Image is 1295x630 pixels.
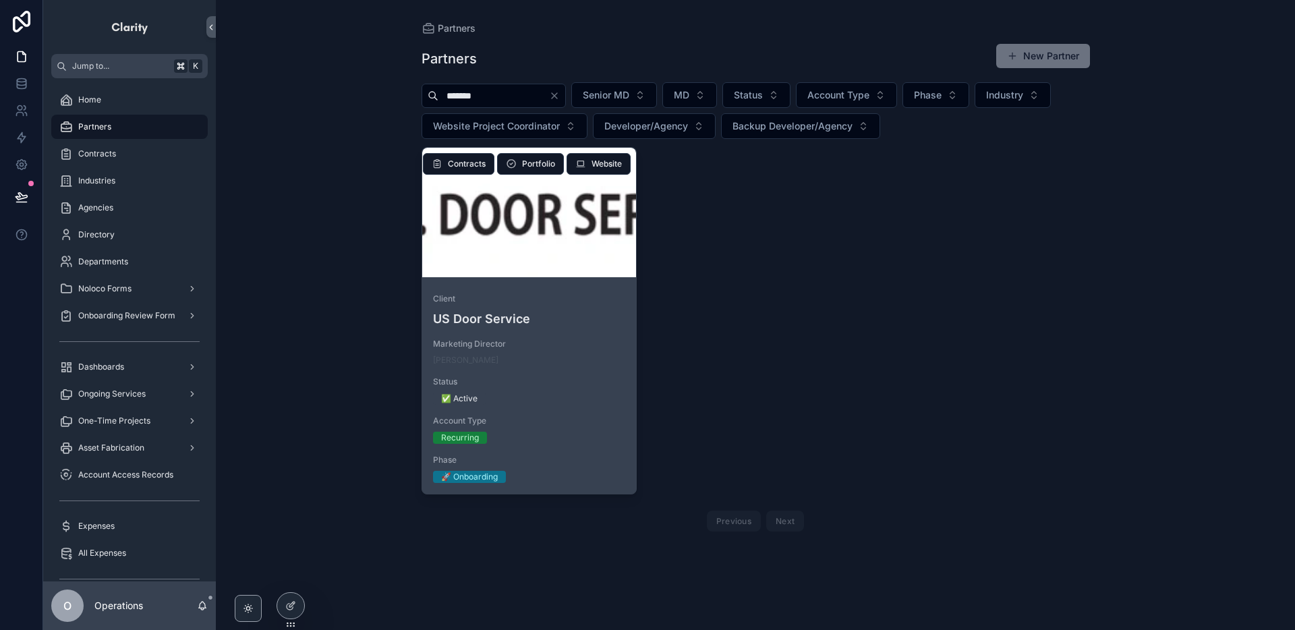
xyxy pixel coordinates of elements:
span: Ongoing Services [78,389,146,399]
a: [PERSON_NAME] [433,355,498,366]
button: New Partner [996,44,1090,68]
span: Industries [78,175,115,186]
div: Recurring [441,432,479,444]
span: MD [674,88,689,102]
span: Backup Developer/Agency [732,119,853,133]
span: Partners [78,121,111,132]
button: Select Button [571,82,657,108]
span: Status [433,376,626,387]
a: Directory [51,223,208,247]
span: Onboarding Review Form [78,310,175,321]
span: Phase [433,455,626,465]
span: Directory [78,229,115,240]
a: Agencies [51,196,208,220]
div: 🚀 Onboarding [441,471,498,483]
a: Expenses [51,514,208,538]
a: Partners [422,22,476,35]
span: Account Type [433,416,626,426]
button: Jump to...K [51,54,208,78]
button: Select Button [902,82,969,108]
button: Select Button [662,82,717,108]
button: Website [567,153,631,175]
span: Developer/Agency [604,119,688,133]
p: Operations [94,599,143,612]
a: Noloco Forms [51,277,208,301]
span: Noloco Forms [78,283,132,294]
span: Contracts [448,159,486,169]
span: Departments [78,256,128,267]
span: Expenses [78,521,115,532]
a: All Expenses [51,541,208,565]
a: Departments [51,250,208,274]
span: Client [433,293,626,304]
a: ClientUS Door ServiceMarketing Director[PERSON_NAME]Status✅ ActiveAccount TypeRecurringPhase🚀 Onb... [422,147,637,494]
span: Industry [986,88,1023,102]
button: Select Button [721,113,880,139]
button: Portfolio [497,153,564,175]
span: Website [592,159,622,169]
img: App logo [111,16,149,38]
button: Clear [549,90,565,101]
button: Select Button [722,82,790,108]
button: Select Button [422,113,587,139]
span: All Expenses [78,548,126,559]
a: Partners [51,115,208,139]
a: One-Time Projects [51,409,208,433]
span: Website Project Coordinator [433,119,560,133]
span: Contracts [78,148,116,159]
span: Jump to... [72,61,169,71]
span: Status [734,88,763,102]
button: Contracts [423,153,494,175]
a: Home [51,88,208,112]
span: Account Type [807,88,869,102]
button: Select Button [593,113,716,139]
button: Select Button [975,82,1051,108]
div: ✅ Active [441,393,478,405]
span: Account Access Records [78,469,173,480]
span: Portfolio [522,159,555,169]
span: Asset Fabrication [78,442,144,453]
h4: US Door Service [433,310,626,328]
span: K [190,61,201,71]
span: Marketing Director [433,339,626,349]
span: O [63,598,71,614]
button: Select Button [796,82,897,108]
span: Senior MD [583,88,629,102]
span: Home [78,94,101,105]
a: Contracts [51,142,208,166]
span: Phase [914,88,942,102]
span: Dashboards [78,362,124,372]
h1: Partners [422,49,477,68]
a: Asset Fabrication [51,436,208,460]
span: Partners [438,22,476,35]
a: Ongoing Services [51,382,208,406]
div: US-Doors-–-COMMERCIAL-SERVICES-2025-10-01-at-1.26.36-PM.webp [422,148,637,277]
span: One-Time Projects [78,416,150,426]
a: Dashboards [51,355,208,379]
span: Agencies [78,202,113,213]
div: scrollable content [43,78,216,581]
a: Account Access Records [51,463,208,487]
a: Onboarding Review Form [51,304,208,328]
a: Industries [51,169,208,193]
